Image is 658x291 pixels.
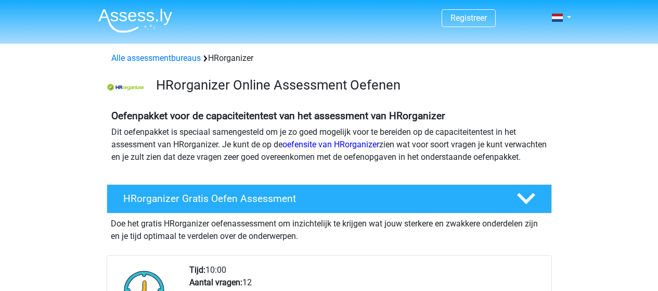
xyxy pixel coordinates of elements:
a: oefensite van HRorganizer [282,140,379,149]
b: Aantal vragen: [189,277,242,287]
b: Tijd: [189,265,205,275]
a: Registreer [450,13,487,23]
h4: HRorganizer Gratis Oefen Assessment [123,193,500,205]
div: HRorganizer [107,52,551,65]
a: Alle assessmentbureaus [111,53,201,63]
img: HRorganizer Logo [107,84,144,91]
img: Assessly [98,8,172,33]
b: Oefenpakket voor de capaciteitentest van het assessment van HRorganizer [111,110,445,122]
a: HRorganizer Gratis Oefen Assessment [102,184,556,213]
h3: HRorganizer Online Assessment Oefenen [156,77,544,93]
p: Dit oefenpakket is speciaal samengesteld om je zo goed mogelijk voor te bereiden op de capaciteit... [111,126,547,163]
div: Doe het gratis HRorganizer oefenassessment om inzichtelijk te krijgen wat jouw sterkere en zwakke... [107,213,552,243]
